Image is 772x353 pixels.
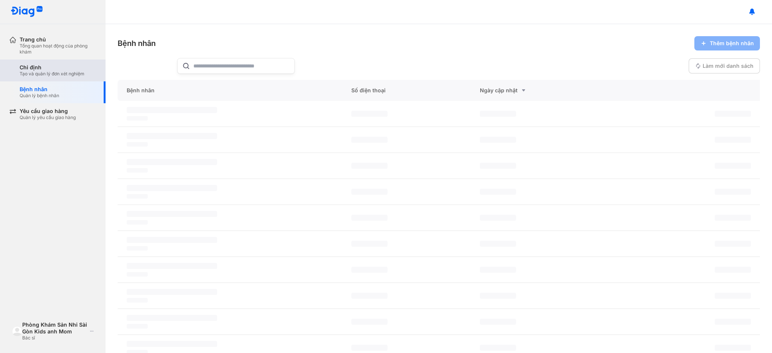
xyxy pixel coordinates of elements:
[480,293,516,299] span: ‌
[20,93,59,99] div: Quản lý bệnh nhân
[20,71,84,77] div: Tạo và quản lý đơn xét nghiệm
[127,298,148,303] span: ‌
[20,36,96,43] div: Trang chủ
[351,241,388,247] span: ‌
[127,220,148,225] span: ‌
[715,293,751,299] span: ‌
[127,159,217,165] span: ‌
[715,267,751,273] span: ‌
[715,215,751,221] span: ‌
[480,137,516,143] span: ‌
[20,86,59,93] div: Bệnh nhân
[715,163,751,169] span: ‌
[127,107,217,113] span: ‌
[127,142,148,147] span: ‌
[127,324,148,329] span: ‌
[480,163,516,169] span: ‌
[480,319,516,325] span: ‌
[715,111,751,117] span: ‌
[480,241,516,247] span: ‌
[351,137,388,143] span: ‌
[715,345,751,351] span: ‌
[127,133,217,139] span: ‌
[351,189,388,195] span: ‌
[480,345,516,351] span: ‌
[480,189,516,195] span: ‌
[351,111,388,117] span: ‌
[351,163,388,169] span: ‌
[20,43,96,55] div: Tổng quan hoạt động của phòng khám
[480,111,516,117] span: ‌
[351,293,388,299] span: ‌
[351,319,388,325] span: ‌
[127,289,217,295] span: ‌
[118,38,156,49] div: Bệnh nhân
[127,272,148,277] span: ‌
[22,321,87,335] div: Phòng Khám Sản Nhi Sài Gòn Kids anh Mom
[127,211,217,217] span: ‌
[351,345,388,351] span: ‌
[715,189,751,195] span: ‌
[22,335,87,341] div: Bác sĩ
[715,319,751,325] span: ‌
[480,215,516,221] span: ‌
[480,86,590,95] div: Ngày cập nhật
[20,64,84,71] div: Chỉ định
[351,267,388,273] span: ‌
[11,6,43,18] img: logo
[480,267,516,273] span: ‌
[118,80,342,101] div: Bệnh nhân
[694,36,760,50] button: Thêm bệnh nhân
[710,40,754,47] span: Thêm bệnh nhân
[127,315,217,321] span: ‌
[715,241,751,247] span: ‌
[127,194,148,199] span: ‌
[127,168,148,173] span: ‌
[703,63,754,69] span: Làm mới danh sách
[20,108,76,115] div: Yêu cầu giao hàng
[127,263,217,269] span: ‌
[127,116,148,121] span: ‌
[127,341,217,347] span: ‌
[127,237,217,243] span: ‌
[715,137,751,143] span: ‌
[127,246,148,251] span: ‌
[12,326,22,336] img: logo
[351,215,388,221] span: ‌
[20,115,76,121] div: Quản lý yêu cầu giao hàng
[342,80,471,101] div: Số điện thoại
[127,185,217,191] span: ‌
[689,58,760,73] button: Làm mới danh sách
